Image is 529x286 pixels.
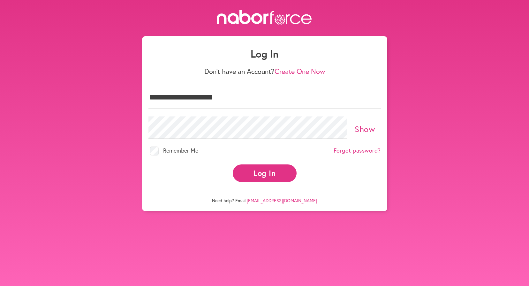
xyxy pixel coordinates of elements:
a: [EMAIL_ADDRESS][DOMAIN_NAME] [247,197,317,203]
h1: Log In [148,48,381,60]
p: Don't have an Account? [148,67,381,75]
a: Create One Now [275,67,325,76]
span: Remember Me [163,147,198,154]
p: Need help? Email [148,191,381,203]
a: Forgot password? [334,147,381,154]
button: Log In [233,164,297,182]
a: Show [355,123,375,134]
